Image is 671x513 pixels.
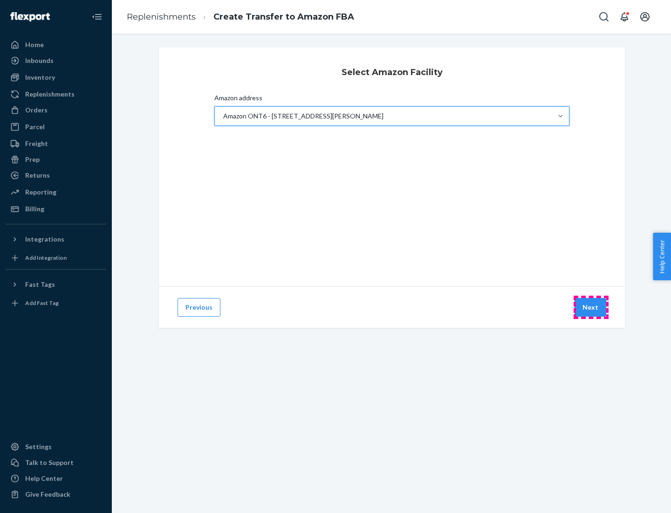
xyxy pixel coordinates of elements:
[6,87,106,102] a: Replenishments
[595,7,613,26] button: Open Search Box
[6,250,106,265] a: Add Integration
[6,232,106,247] button: Integrations
[615,7,634,26] button: Open notifications
[25,490,70,499] div: Give Feedback
[25,171,50,180] div: Returns
[6,168,106,183] a: Returns
[6,201,106,216] a: Billing
[6,455,106,470] a: Talk to Support
[178,298,220,317] button: Previous
[25,254,67,262] div: Add Integration
[25,122,45,132] div: Parcel
[6,103,106,118] a: Orders
[6,439,106,454] a: Settings
[6,70,106,85] a: Inventory
[6,296,106,311] a: Add Fast Tag
[127,12,196,22] a: Replenishments
[223,111,383,121] div: Amazon ONT6 - [STREET_ADDRESS][PERSON_NAME]
[575,298,606,317] button: Next
[25,474,63,483] div: Help Center
[10,12,50,21] img: Flexport logo
[88,7,106,26] button: Close Navigation
[25,458,74,467] div: Talk to Support
[25,155,40,164] div: Prep
[214,93,262,106] span: Amazon address
[25,299,59,307] div: Add Fast Tag
[213,12,354,22] a: Create Transfer to Amazon FBA
[653,233,671,280] button: Help Center
[636,7,654,26] button: Open account menu
[342,66,443,78] h3: Select Amazon Facility
[25,56,54,65] div: Inbounds
[119,3,362,31] ol: breadcrumbs
[6,136,106,151] a: Freight
[6,487,106,502] button: Give Feedback
[25,73,55,82] div: Inventory
[25,139,48,148] div: Freight
[6,53,106,68] a: Inbounds
[6,119,106,134] a: Parcel
[6,185,106,200] a: Reporting
[25,442,52,451] div: Settings
[25,280,55,289] div: Fast Tags
[25,105,48,115] div: Orders
[6,152,106,167] a: Prep
[25,235,64,244] div: Integrations
[6,471,106,486] a: Help Center
[6,277,106,292] button: Fast Tags
[25,187,56,197] div: Reporting
[25,204,44,214] div: Billing
[25,40,44,49] div: Home
[25,90,75,99] div: Replenishments
[6,37,106,52] a: Home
